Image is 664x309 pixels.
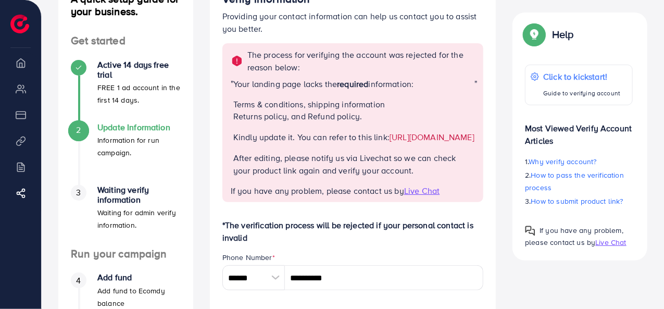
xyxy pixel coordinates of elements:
p: Help [552,28,574,41]
p: The process for verifying the account was rejected for the reason below: [247,48,478,73]
p: Click to kickstart! [543,70,620,83]
img: Popup guide [525,25,544,44]
iframe: Chat [620,262,656,301]
h4: Add fund [97,273,181,282]
h4: Run your campaign [58,248,193,261]
li: Waiting verify information [58,185,193,248]
span: Live Chat [595,237,626,248]
span: Why verify account? [529,156,597,167]
h4: Get started [58,34,193,47]
h4: Update Information [97,122,181,132]
span: 3 [76,187,81,199]
p: Your landing page lacks the information: [233,78,474,90]
li: Active 14 days free trial [58,60,193,122]
img: alert [231,55,243,67]
img: Popup guide [525,226,535,236]
p: Waiting for admin verify information. [97,206,181,231]
p: Most Viewed Verify Account Articles [525,114,633,147]
span: How to pass the verification process [525,170,624,193]
span: 4 [76,275,81,287]
span: 2 [76,124,81,136]
strong: required [337,78,368,90]
p: 2. [525,169,633,194]
h4: Waiting verify information [97,185,181,205]
p: FREE 1 ad account in the first 14 days. [97,81,181,106]
p: After editing, please notify us via Livechat so we can check your product link again and verify y... [233,152,474,177]
span: How to submit product link? [531,196,623,206]
img: logo [10,15,29,33]
li: Update Information [58,122,193,185]
li: Terms & conditions, shipping information [233,98,474,110]
span: " [231,78,233,185]
p: 1. [525,155,633,168]
p: 3. [525,195,633,207]
p: Guide to verifying account [543,87,620,100]
span: Live Chat [404,185,440,196]
h4: Active 14 days free trial [97,60,181,80]
label: Phone Number [222,252,275,263]
p: *The verification process will be rejected if your personal contact is invalid [222,219,484,244]
a: [URL][DOMAIN_NAME] [390,131,474,143]
span: " [474,78,477,185]
p: Kindly update it. You can refer to this link: [233,131,474,143]
span: If you have any problem, please contact us by [525,225,623,248]
p: Information for run campaign. [97,134,181,159]
li: Returns policy, and Refund policy. [233,110,474,122]
span: If you have any problem, please contact us by [231,185,404,196]
p: Providing your contact information can help us contact you to assist you better. [222,10,484,35]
